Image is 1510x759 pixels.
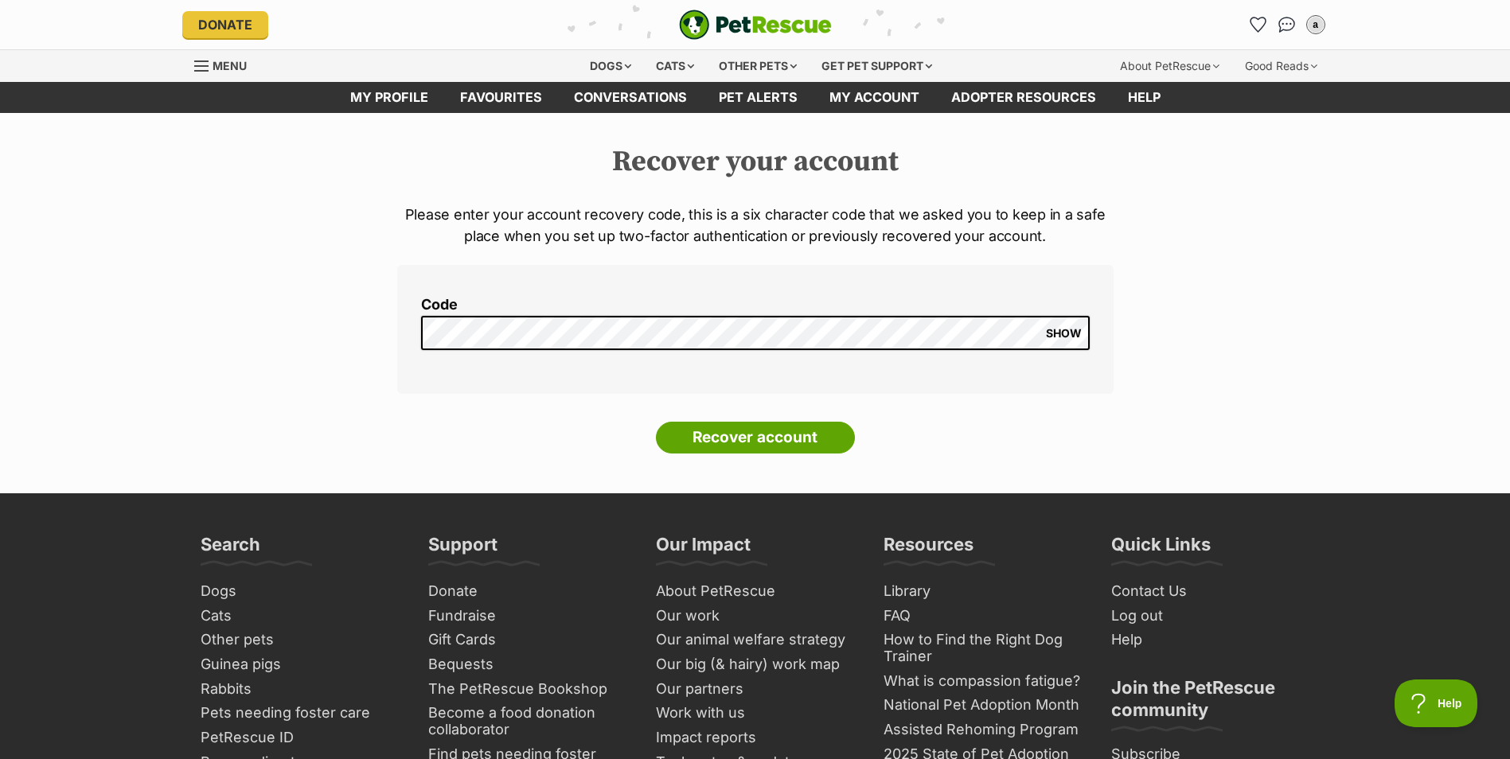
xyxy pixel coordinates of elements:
[422,652,634,677] a: Bequests
[422,701,634,741] a: Become a food donation collaborator
[877,718,1089,742] a: Assisted Rehoming Program
[397,145,1114,180] h2: Recover your account
[1303,12,1329,37] button: My account
[810,50,943,82] div: Get pet support
[679,10,832,40] a: PetRescue
[1109,50,1231,82] div: About PetRescue
[1234,50,1329,82] div: Good Reads
[1105,628,1317,652] a: Help
[877,579,1089,604] a: Library
[397,204,1114,247] p: Please enter your account recovery code, this is a six character code that we asked you to keep i...
[877,669,1089,694] a: What is compassion fatigue?
[645,50,705,82] div: Cats
[579,50,642,82] div: Dogs
[213,59,247,72] span: Menu
[708,50,808,82] div: Other pets
[334,82,444,113] a: My profile
[703,82,814,113] a: Pet alerts
[650,726,861,750] a: Impact reports
[1395,679,1478,727] iframe: Help Scout Beacon - Open
[1111,676,1310,730] h3: Join the PetRescue community
[650,677,861,702] a: Our partners
[656,422,855,453] input: Recover account
[444,82,558,113] a: Favourites
[194,579,406,604] a: Dogs
[428,533,497,565] h3: Support
[421,297,1090,313] label: Code
[650,628,861,652] a: Our animal welfare strategy
[194,701,406,726] a: Pets needing foster care
[201,533,260,565] h3: Search
[679,10,832,40] img: logo-e224e6f780fb5917bec1dbf3a21bbac754714ae5b6737aabdf751b685950b380.svg
[1246,12,1329,37] ul: Account quick links
[650,701,861,726] a: Work with us
[656,533,751,565] h3: Our Impact
[422,677,634,702] a: The PetRescue Bookshop
[1246,12,1271,37] a: Favourites
[650,604,861,629] a: Our work
[650,579,861,604] a: About PetRescue
[877,604,1089,629] a: FAQ
[194,628,406,652] a: Other pets
[194,604,406,629] a: Cats
[1112,82,1176,113] a: Help
[935,82,1112,113] a: Adopter resources
[558,82,703,113] a: conversations
[884,533,974,565] h3: Resources
[422,604,634,629] a: Fundraise
[814,82,935,113] a: My account
[1278,17,1295,33] img: chat-41dd97257d64d25036548639549fe6c8038ab92f7586957e7f3b1b290dea8141.svg
[182,11,268,38] a: Donate
[1105,604,1317,629] a: Log out
[194,677,406,702] a: Rabbits
[1308,17,1324,33] div: a
[422,579,634,604] a: Donate
[194,652,406,677] a: Guinea pigs
[1111,533,1211,565] h3: Quick Links
[877,693,1089,718] a: National Pet Adoption Month
[650,652,861,677] a: Our big (& hairy) work map
[422,628,634,652] a: Gift Cards
[1274,12,1300,37] a: Conversations
[194,726,406,750] a: PetRescue ID
[1046,327,1082,340] span: SHOW
[877,628,1089,668] a: How to Find the Right Dog Trainer
[1105,579,1317,604] a: Contact Us
[194,50,258,79] a: Menu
